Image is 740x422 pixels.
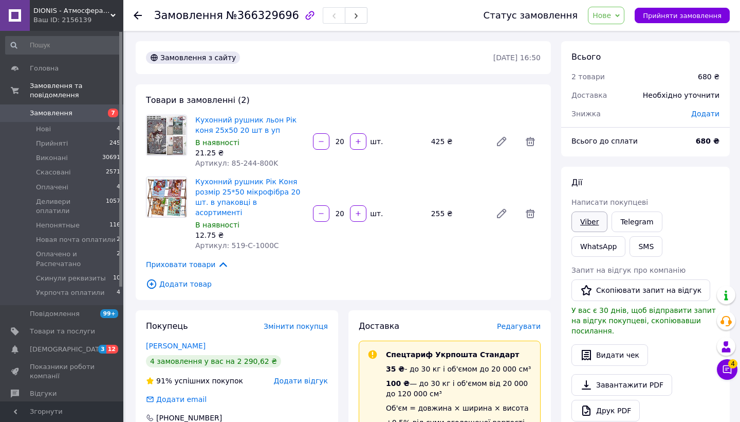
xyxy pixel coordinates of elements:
[30,345,106,354] span: [DEMOGRAPHIC_DATA]
[36,197,106,216] span: Деливери оплатили
[102,153,120,163] span: 30691
[195,148,305,158] div: 21.25 ₴
[36,168,71,177] span: Скасовані
[637,84,726,107] div: Необхідно уточнити
[491,131,512,152] a: Редагувати
[386,403,532,413] div: Об'єм = довжина × ширина × висота
[195,221,239,229] span: В наявності
[386,378,532,399] div: — до 30 кг і об'ємом від 20 000 до 120 000 см³
[195,159,278,167] span: Артикул: 85-244-800K
[30,389,57,398] span: Відгуки
[36,139,68,148] span: Прийняті
[571,400,640,421] a: Друк PDF
[113,274,120,283] span: 10
[117,235,120,244] span: 2
[520,203,541,224] span: Видалити
[106,197,120,216] span: 1057
[117,288,120,297] span: 4
[571,236,625,257] a: WhatsApp
[386,350,519,359] span: Спецтариф Укрпошта Стандарт
[571,266,686,274] span: Запит на відгук про компанію
[5,36,121,55] input: Пошук
[146,376,243,386] div: успішних покупок
[386,364,532,374] div: - до 30 кг і об'ємом до 20 000 см³
[30,81,123,100] span: Замовлення та повідомлення
[33,15,123,25] div: Ваш ID: 2156139
[109,221,120,230] span: 116
[226,9,299,22] span: №366329696
[427,134,487,149] div: 425 ₴
[146,259,229,270] span: Приховати товари
[109,139,120,148] span: 245
[717,359,737,380] button: Чат з покупцем4
[571,91,607,99] span: Доставка
[593,11,611,20] span: Нове
[117,183,120,192] span: 4
[612,212,662,232] a: Telegram
[134,10,142,21] div: Повернутися назад
[497,322,541,330] span: Редагувати
[571,374,672,396] a: Завантажити PDF
[146,355,281,367] div: 4 замовлення у вас на 2 290,62 ₴
[571,178,582,187] span: Дії
[195,230,305,240] div: 12.75 ₴
[643,12,721,20] span: Прийняти замовлення
[630,236,662,257] button: SMS
[146,342,206,350] a: [PERSON_NAME]
[520,131,541,152] span: Видалити
[106,168,120,177] span: 2571
[635,8,730,23] button: Прийняти замовлення
[30,362,95,381] span: Показники роботи компанії
[36,153,68,163] span: Виконані
[367,136,384,147] div: шт.
[571,306,716,335] span: У вас є 30 днів, щоб відправити запит на відгук покупцеві, скопіювавши посилання.
[571,73,605,81] span: 2 товари
[359,321,399,331] span: Доставка
[691,110,719,118] span: Додати
[98,345,106,354] span: 3
[36,235,116,244] span: Новая почта оплатили
[36,274,106,283] span: Скинули реквизиты
[36,221,80,230] span: Непонятные
[100,309,118,318] span: 99+
[728,359,737,368] span: 4
[106,345,118,354] span: 12
[367,208,384,219] div: шт.
[117,250,120,268] span: 2
[155,394,208,405] div: Додати email
[195,116,297,134] a: Кухонний рушник льон Рік коня 25х50 20 шт в уп
[146,278,541,290] span: Додати товар
[36,125,51,134] span: Нові
[36,183,68,192] span: Оплачені
[154,9,223,22] span: Замовлення
[571,198,648,206] span: Написати покупцеві
[571,110,601,118] span: Знижка
[195,178,300,217] a: Кухонний рушник Рік Коня розмір 25*50 мікрофібра 20 шт. в упаковці в асортименті
[264,322,328,330] span: Змінити покупця
[108,109,118,117] span: 7
[195,241,279,250] span: Артикул: 519-С-1000С
[571,137,638,145] span: Всього до сплати
[571,344,648,366] button: Видати чек
[195,138,239,147] span: В наявності
[427,206,487,221] div: 255 ₴
[33,6,110,15] span: DIONIS - Атмосфера Домашнього Комфорту!
[386,365,404,373] span: 35 ₴
[274,377,328,385] span: Додати відгук
[146,321,188,331] span: Покупець
[491,203,512,224] a: Редагувати
[156,377,172,385] span: 91%
[30,109,72,118] span: Замовлення
[386,379,410,388] span: 100 ₴
[30,327,95,336] span: Товари та послуги
[571,212,607,232] a: Viber
[30,64,59,73] span: Головна
[146,177,187,217] img: Кухонний рушник Рік Коня розмір 25*50 мікрофібра 20 шт. в упаковці в асортименті
[36,250,117,268] span: Оплачено и Распечатано
[146,115,187,155] img: Кухонний рушник льон Рік коня 25х50 20 шт в уп
[696,137,719,145] b: 680 ₴
[146,95,250,105] span: Товари в замовленні (2)
[698,72,719,82] div: 680 ₴
[30,309,80,319] span: Повідомлення
[493,54,541,62] time: [DATE] 16:50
